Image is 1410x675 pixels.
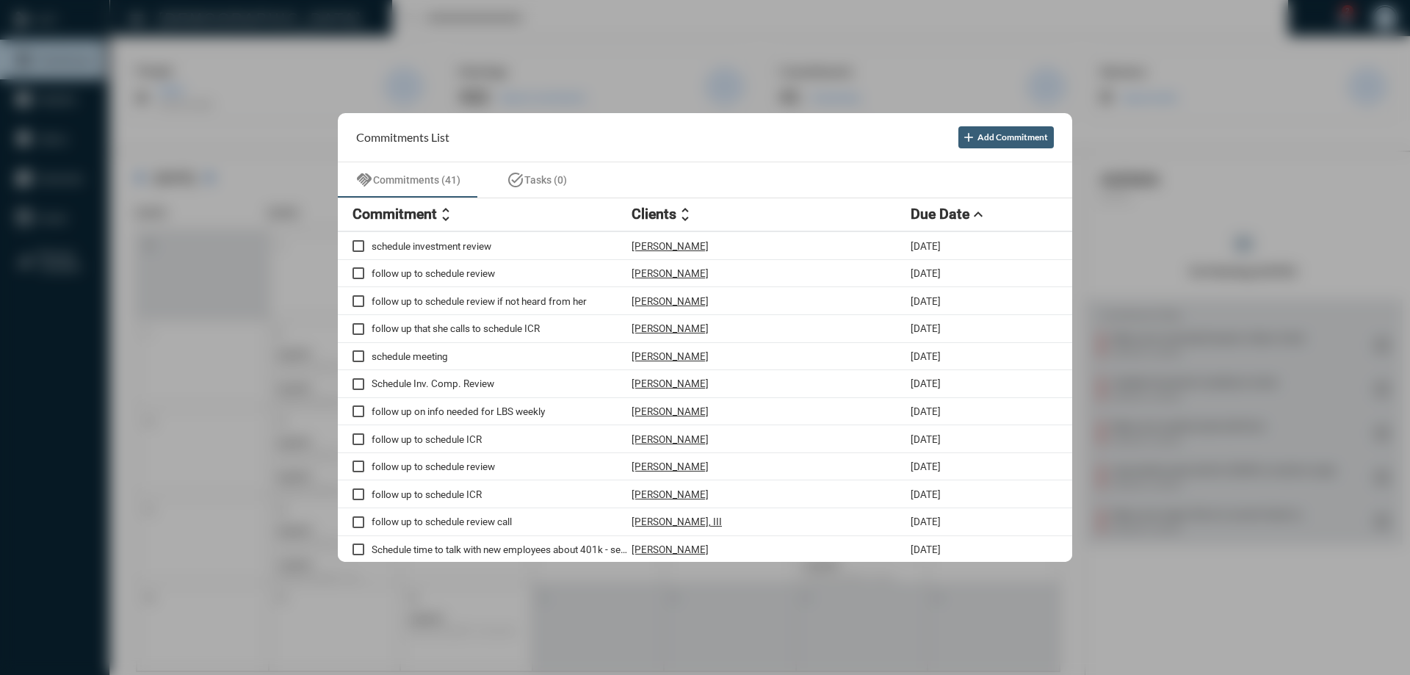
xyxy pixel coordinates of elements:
[632,516,722,527] p: [PERSON_NAME], III
[958,126,1054,148] button: Add Commitment
[911,295,941,307] p: [DATE]
[372,516,632,527] p: follow up to schedule review call
[632,488,709,500] p: [PERSON_NAME]
[352,206,437,223] h2: Commitment
[524,174,567,186] span: Tasks (0)
[911,405,941,417] p: [DATE]
[961,130,976,145] mat-icon: add
[632,206,676,223] h2: Clients
[632,267,709,279] p: [PERSON_NAME]
[372,461,632,472] p: follow up to schedule review
[632,295,709,307] p: [PERSON_NAME]
[437,206,455,223] mat-icon: unfold_more
[911,206,969,223] h2: Due Date
[372,488,632,500] p: follow up to schedule ICR
[911,433,941,445] p: [DATE]
[507,171,524,189] mat-icon: task_alt
[911,322,941,334] p: [DATE]
[356,130,449,144] h2: Commitments List
[372,433,632,445] p: follow up to schedule ICR
[911,378,941,389] p: [DATE]
[911,267,941,279] p: [DATE]
[632,350,709,362] p: [PERSON_NAME]
[372,405,632,417] p: follow up on info needed for LBS weekly
[911,516,941,527] p: [DATE]
[372,295,632,307] p: follow up to schedule review if not heard from her
[632,544,709,555] p: [PERSON_NAME]
[969,206,987,223] mat-icon: expand_less
[372,322,632,334] p: follow up that she calls to schedule ICR
[632,405,709,417] p: [PERSON_NAME]
[676,206,694,223] mat-icon: unfold_more
[632,461,709,472] p: [PERSON_NAME]
[911,488,941,500] p: [DATE]
[372,267,632,279] p: follow up to schedule review
[911,350,941,362] p: [DATE]
[632,322,709,334] p: [PERSON_NAME]
[355,171,373,189] mat-icon: handshake
[632,433,709,445] p: [PERSON_NAME]
[632,240,709,252] p: [PERSON_NAME]
[372,544,632,555] p: Schedule time to talk with new employees about 401k - see [PERSON_NAME] 1st
[373,174,460,186] span: Commitments (41)
[372,350,632,362] p: schedule meeting
[372,378,632,389] p: Schedule Inv. Comp. Review
[911,240,941,252] p: [DATE]
[911,544,941,555] p: [DATE]
[632,378,709,389] p: [PERSON_NAME]
[911,461,941,472] p: [DATE]
[372,240,632,252] p: schedule investment review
